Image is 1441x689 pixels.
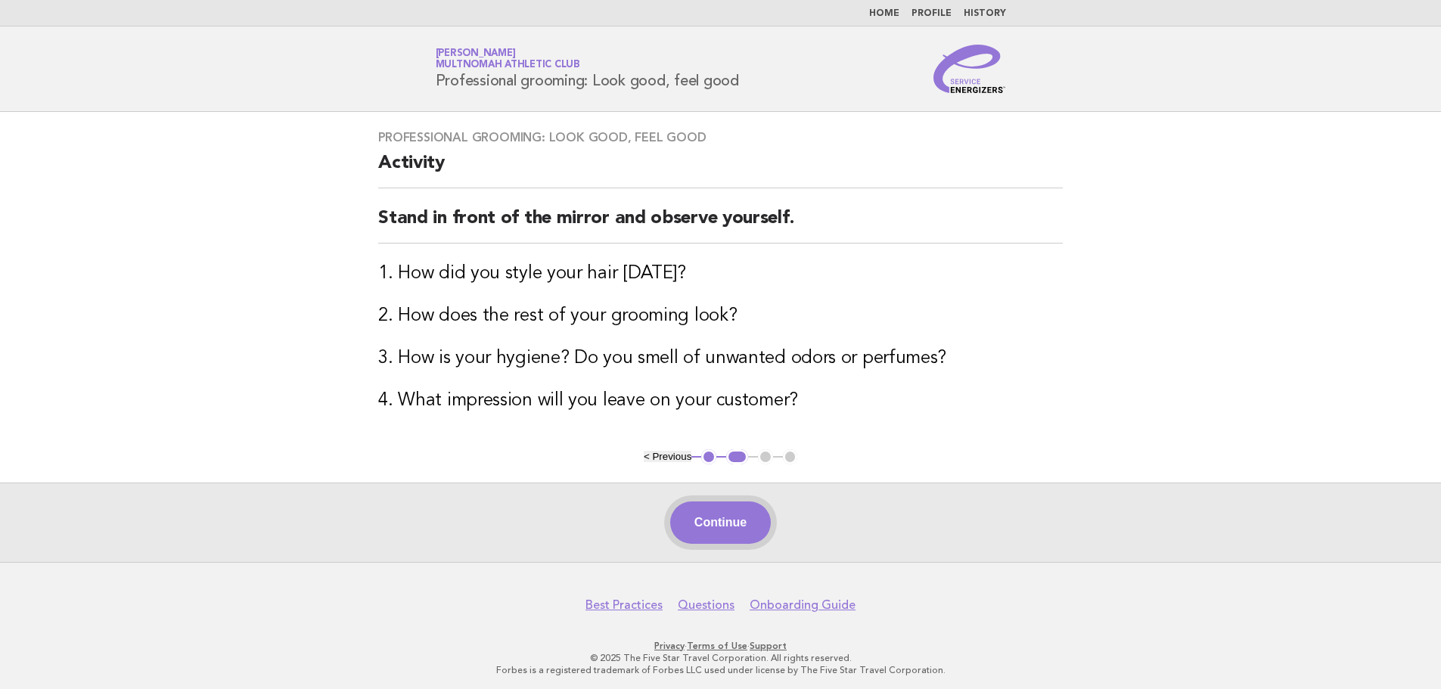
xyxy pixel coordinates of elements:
[436,48,580,70] a: [PERSON_NAME]Multnomah Athletic Club
[378,206,1063,244] h2: Stand in front of the mirror and observe yourself.
[258,664,1184,676] p: Forbes is a registered trademark of Forbes LLC used under license by The Five Star Travel Corpora...
[378,151,1063,188] h2: Activity
[750,597,856,613] a: Onboarding Guide
[644,451,691,462] button: < Previous
[378,304,1063,328] h3: 2. How does the rest of your grooming look?
[678,597,734,613] a: Questions
[258,640,1184,652] p: · ·
[670,501,771,544] button: Continue
[933,45,1006,93] img: Service Energizers
[378,346,1063,371] h3: 3. How is your hygiene? Do you smell of unwanted odors or perfumes?
[869,9,899,18] a: Home
[378,389,1063,413] h3: 4. What impression will you leave on your customer?
[436,49,739,88] h1: Professional grooming: Look good, feel good
[585,597,663,613] a: Best Practices
[911,9,952,18] a: Profile
[258,652,1184,664] p: © 2025 The Five Star Travel Corporation. All rights reserved.
[726,449,748,464] button: 2
[654,641,685,651] a: Privacy
[378,262,1063,286] h3: 1. How did you style your hair [DATE]?
[750,641,787,651] a: Support
[378,130,1063,145] h3: Professional grooming: Look good, feel good
[964,9,1006,18] a: History
[436,61,580,70] span: Multnomah Athletic Club
[687,641,747,651] a: Terms of Use
[701,449,716,464] button: 1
